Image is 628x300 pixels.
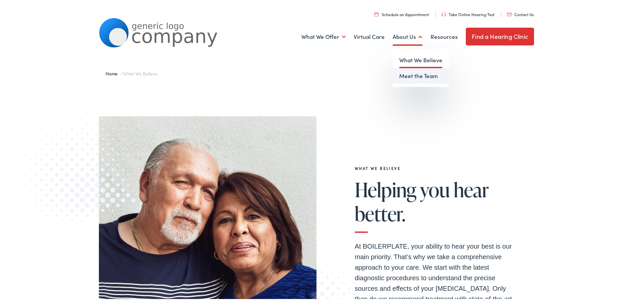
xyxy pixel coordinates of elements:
a: Resources [431,23,458,48]
span: better. [355,202,405,223]
img: utility icon [441,11,446,15]
span: you [420,177,450,199]
a: About Us [393,23,423,48]
a: Contact Us [507,10,534,16]
a: Schedule an Appointment [374,10,429,16]
h2: What We Believe [355,165,513,169]
span: hear [454,177,489,199]
a: Meet the Team [393,67,449,83]
a: Virtual Care [354,23,385,48]
a: What We Offer [301,23,346,48]
a: What We Believe [393,51,449,67]
img: utility icon [374,11,378,15]
a: Take Online Hearing Test [441,10,494,16]
img: utility icon [507,12,512,15]
a: Find a Hearing Clinic [466,26,534,44]
span: Helping [355,177,416,199]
